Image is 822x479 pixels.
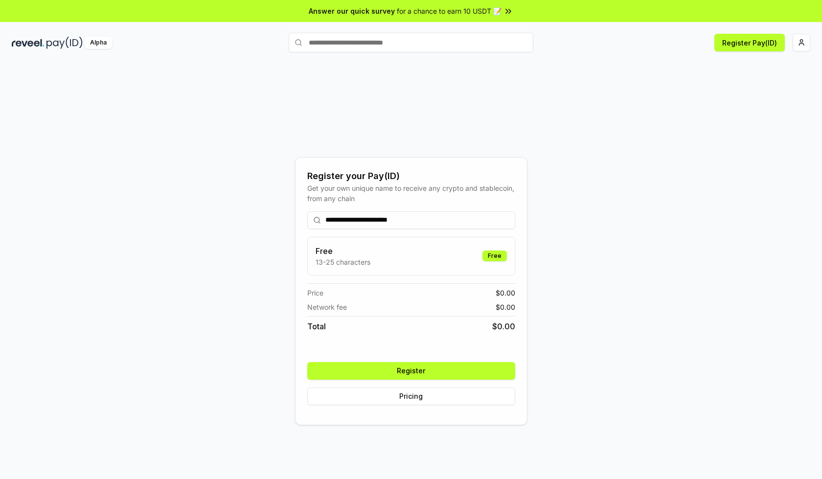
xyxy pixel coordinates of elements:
p: 13-25 characters [316,257,370,267]
span: Price [307,288,323,298]
img: pay_id [46,37,83,49]
span: Total [307,320,326,332]
span: $ 0.00 [492,320,515,332]
button: Pricing [307,388,515,405]
div: Get your own unique name to receive any crypto and stablecoin, from any chain [307,183,515,204]
img: reveel_dark [12,37,45,49]
button: Register Pay(ID) [714,34,785,51]
span: $ 0.00 [496,288,515,298]
span: Network fee [307,302,347,312]
div: Free [482,251,507,261]
span: for a chance to earn 10 USDT 📝 [397,6,502,16]
button: Register [307,362,515,380]
span: Answer our quick survey [309,6,395,16]
h3: Free [316,245,370,257]
div: Register your Pay(ID) [307,169,515,183]
span: $ 0.00 [496,302,515,312]
div: Alpha [85,37,112,49]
